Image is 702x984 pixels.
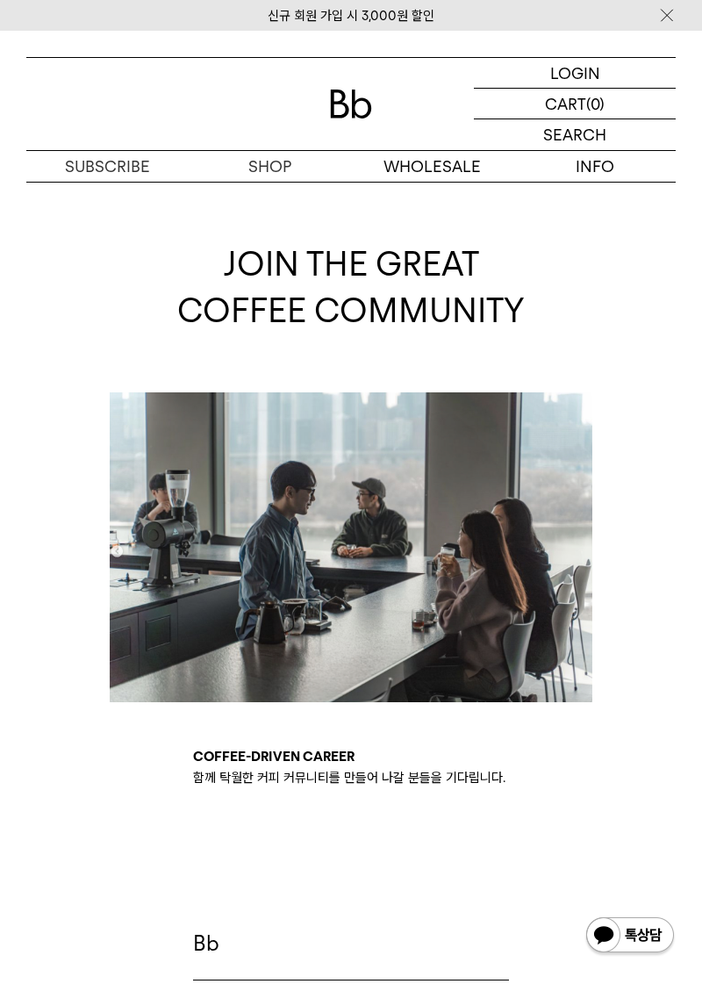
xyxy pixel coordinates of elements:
[513,151,676,182] p: INFO
[193,746,509,767] p: Coffee-driven career
[543,119,606,150] p: SEARCH
[189,151,351,182] a: SHOP
[586,89,605,119] p: (0)
[193,746,509,788] div: 함께 탁월한 커피 커뮤니티를 만들어 나갈 분들을 기다립니다.
[545,89,586,119] p: CART
[193,929,509,980] h2: Bb
[177,244,525,330] span: JOIN THE GREAT COFFEE COMMUNITY
[268,8,434,24] a: 신규 회원 가입 시 3,000원 할인
[550,58,600,88] p: LOGIN
[474,58,676,89] a: LOGIN
[351,151,513,182] p: WHOLESALE
[474,89,676,119] a: CART (0)
[26,151,189,182] a: SUBSCRIBE
[330,90,372,119] img: 로고
[584,916,676,958] img: 카카오톡 채널 1:1 채팅 버튼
